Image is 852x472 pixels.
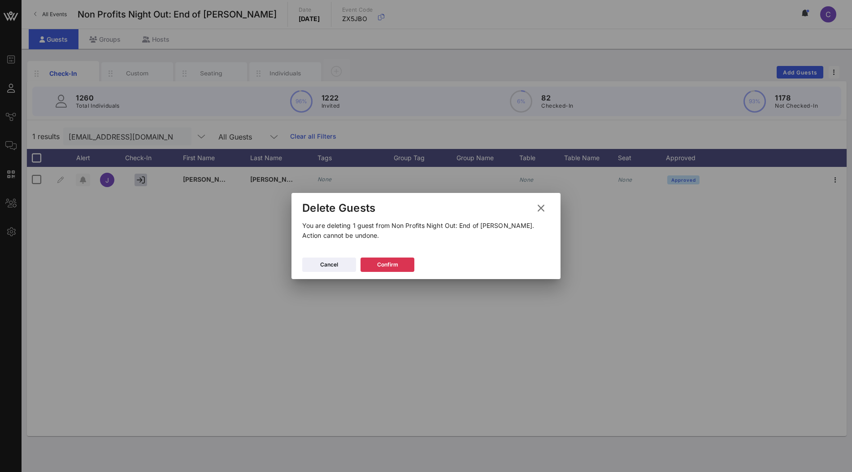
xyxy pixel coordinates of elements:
div: Cancel [320,260,338,269]
p: You are deleting 1 guest from Non Profits Night Out: End of [PERSON_NAME]. Action cannot be undone. [302,221,550,240]
div: Confirm [377,260,398,269]
button: Confirm [361,258,414,272]
div: Delete Guests [302,201,375,215]
button: Cancel [302,258,356,272]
